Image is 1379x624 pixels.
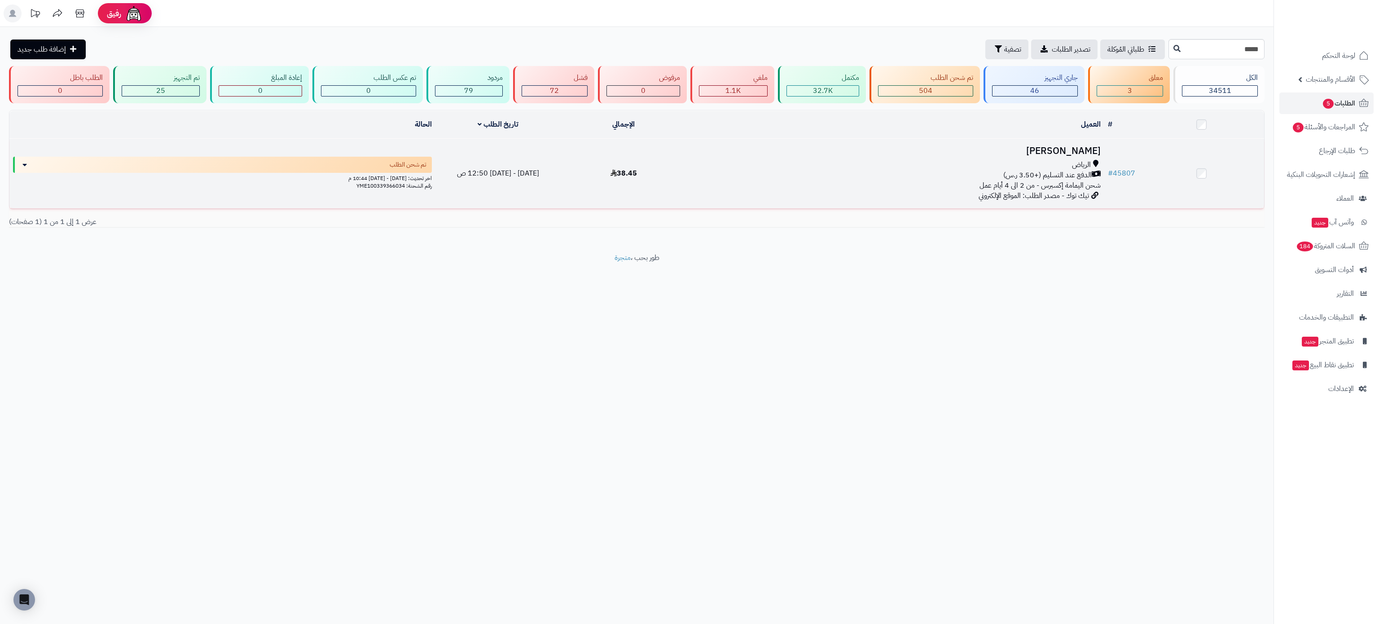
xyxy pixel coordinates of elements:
a: تطبيق نقاط البيعجديد [1279,354,1374,376]
a: تم التجهيز 25 [111,66,209,103]
div: معلق [1097,73,1164,83]
a: مرفوض 0 [596,66,689,103]
span: 32.7K [813,85,833,96]
a: تحديثات المنصة [24,4,46,25]
div: تم التجهيز [122,73,200,83]
img: ai-face.png [125,4,143,22]
span: 0 [366,85,371,96]
div: إعادة المبلغ [219,73,302,83]
span: 72 [550,85,559,96]
span: إضافة طلب جديد [18,44,66,55]
div: الكل [1182,73,1258,83]
a: العميل [1081,119,1101,130]
div: 0 [219,86,302,96]
a: فشل 72 [511,66,597,103]
span: تصفية [1004,44,1021,55]
a: إضافة طلب جديد [10,40,86,59]
a: مكتمل 32.7K [776,66,868,103]
span: 3 [1128,85,1132,96]
a: وآتس آبجديد [1279,211,1374,233]
span: العملاء [1336,192,1354,205]
div: مرفوض [606,73,680,83]
a: الطلب باطل 0 [7,66,111,103]
a: طلباتي المُوكلة [1100,40,1165,59]
div: جاري التجهيز [992,73,1078,83]
a: الإعدادات [1279,378,1374,400]
a: معلق 3 [1086,66,1172,103]
div: Open Intercom Messenger [13,589,35,611]
span: الأقسام والمنتجات [1306,73,1355,86]
span: الدفع عند التسليم (+3.50 ر.س) [1003,170,1092,180]
a: تم شحن الطلب 504 [868,66,982,103]
span: تيك توك - مصدر الطلب: الموقع الإلكتروني [979,190,1089,201]
a: التطبيقات والخدمات [1279,307,1374,328]
h3: [PERSON_NAME] [690,146,1101,156]
span: طلبات الإرجاع [1319,145,1355,157]
span: الطلبات [1322,97,1355,110]
span: تطبيق المتجر [1301,335,1354,347]
span: التطبيقات والخدمات [1299,311,1354,324]
a: العملاء [1279,188,1374,209]
a: #45807 [1108,168,1135,179]
span: 0 [58,85,62,96]
div: مردود [435,73,503,83]
a: المراجعات والأسئلة5 [1279,116,1374,138]
div: مكتمل [786,73,860,83]
span: تطبيق نقاط البيع [1291,359,1354,371]
a: إعادة المبلغ 0 [208,66,311,103]
span: تصدير الطلبات [1052,44,1090,55]
span: جديد [1312,218,1328,228]
span: وآتس آب [1311,216,1354,229]
a: الإجمالي [612,119,635,130]
div: 25 [122,86,200,96]
span: 0 [641,85,646,96]
span: التقارير [1337,287,1354,300]
a: التقارير [1279,283,1374,304]
span: 5 [1323,99,1334,109]
span: الرياض [1072,160,1091,170]
div: تم عكس الطلب [321,73,416,83]
span: رقم الشحنة: YME100339366034 [356,182,432,190]
div: فشل [522,73,588,83]
a: ملغي 1.1K [689,66,776,103]
span: 0 [258,85,263,96]
a: السلات المتروكة184 [1279,235,1374,257]
a: تطبيق المتجرجديد [1279,330,1374,352]
div: ملغي [699,73,768,83]
div: 0 [18,86,102,96]
button: تصفية [985,40,1028,59]
span: [DATE] - [DATE] 12:50 ص [457,168,539,179]
span: أدوات التسويق [1315,264,1354,276]
div: 46 [993,86,1077,96]
a: تم عكس الطلب 0 [311,66,425,103]
div: اخر تحديث: [DATE] - [DATE] 10:44 م [13,173,432,182]
span: تم شحن الطلب [390,160,426,169]
a: جاري التجهيز 46 [982,66,1086,103]
span: # [1108,168,1113,179]
a: تاريخ الطلب [478,119,518,130]
div: 32651 [787,86,859,96]
span: جديد [1292,360,1309,370]
span: 504 [919,85,932,96]
div: الطلب باطل [18,73,103,83]
span: 25 [156,85,165,96]
a: لوحة التحكم [1279,45,1374,66]
a: الطلبات5 [1279,92,1374,114]
span: 38.45 [610,168,637,179]
span: 46 [1030,85,1039,96]
span: شحن اليمامة إكسبرس - من 2 الى 4 أيام عمل [979,180,1101,191]
a: أدوات التسويق [1279,259,1374,281]
span: 184 [1297,242,1313,251]
div: 1131 [699,86,767,96]
a: متجرة [615,252,631,263]
span: المراجعات والأسئلة [1292,121,1355,133]
div: عرض 1 إلى 1 من 1 (1 صفحات) [2,217,637,227]
div: تم شحن الطلب [878,73,973,83]
span: 34511 [1209,85,1231,96]
a: تصدير الطلبات [1031,40,1098,59]
span: 1.1K [725,85,741,96]
a: طلبات الإرجاع [1279,140,1374,162]
span: جديد [1302,337,1318,347]
a: الحالة [415,119,432,130]
span: لوحة التحكم [1322,49,1355,62]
